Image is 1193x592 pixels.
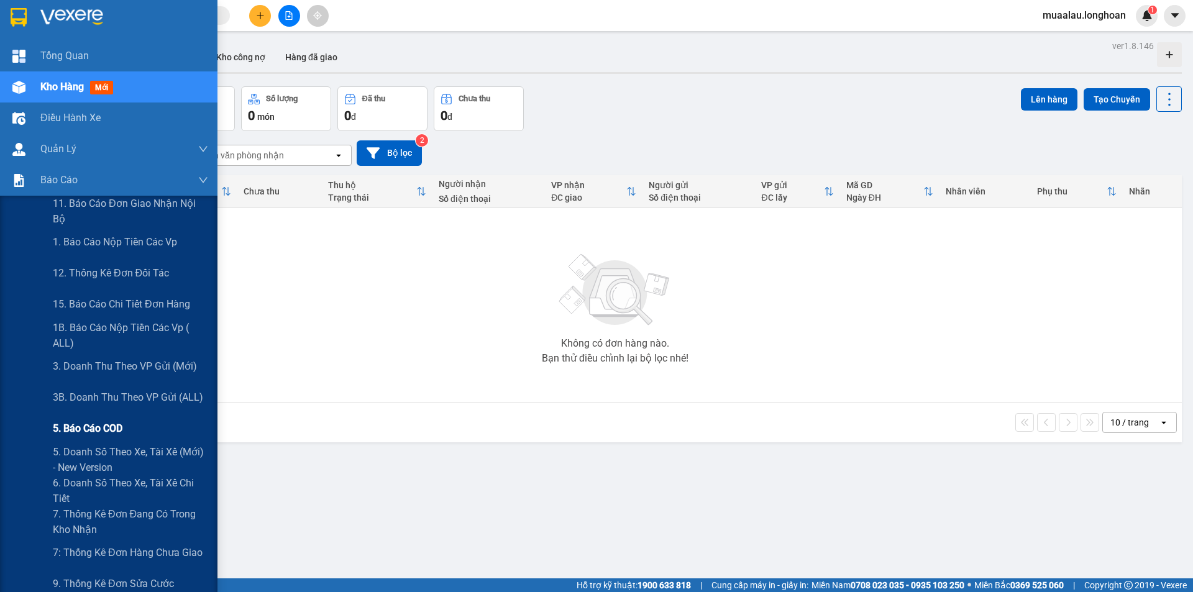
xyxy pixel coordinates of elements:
span: 7: Thống kê đơn hàng chưa giao [53,545,203,560]
span: 12. Thống kê đơn đối tác [53,265,169,281]
span: down [198,175,208,185]
img: warehouse-icon [12,143,25,156]
span: 0 [441,108,447,123]
div: Người gửi [649,180,749,190]
span: plus [256,11,265,20]
strong: 0369 525 060 [1010,580,1064,590]
div: Phụ thu [1037,186,1107,196]
div: Số điện thoại [439,194,539,204]
svg: open [334,150,344,160]
span: | [1073,578,1075,592]
button: Số lượng0món [241,86,331,131]
button: Hàng đã giao [275,42,347,72]
button: Tạo Chuyến [1084,88,1150,111]
img: dashboard-icon [12,50,25,63]
th: Toggle SortBy [1031,175,1123,208]
button: file-add [278,5,300,27]
div: ver 1.8.146 [1112,39,1154,53]
span: Báo cáo [40,172,78,188]
img: logo-vxr [11,8,27,27]
img: warehouse-icon [12,112,25,125]
span: aim [313,11,322,20]
div: Người nhận [439,179,539,189]
button: Kho công nợ [206,42,275,72]
div: Mã GD [846,180,924,190]
span: món [257,112,275,122]
button: Bộ lọc [357,140,422,166]
div: Số điện thoại [649,193,749,203]
span: 0 [248,108,255,123]
span: Tổng Quan [40,48,89,63]
img: icon-new-feature [1141,10,1153,21]
span: Cung cấp máy in - giấy in: [711,578,808,592]
div: Nhãn [1129,186,1175,196]
div: ĐC lấy [761,193,823,203]
button: caret-down [1164,5,1186,27]
strong: 0708 023 035 - 0935 103 250 [851,580,964,590]
span: 1B. Báo cáo nộp tiền các vp ( ALL) [53,320,208,351]
sup: 1 [1148,6,1157,14]
span: Miền Nam [811,578,964,592]
th: Toggle SortBy [545,175,642,208]
div: Số lượng [266,94,298,103]
span: 7. Thống kê đơn đang có trong kho nhận [53,506,208,537]
button: Đã thu0đ [337,86,427,131]
span: Miền Bắc [974,578,1064,592]
span: Quản Lý [40,141,76,157]
span: 11. Báo cáo đơn giao nhận nội bộ [53,196,208,227]
div: Bạn thử điều chỉnh lại bộ lọc nhé! [542,353,688,363]
span: Kho hàng [40,81,84,93]
span: đ [351,112,356,122]
div: VP gửi [761,180,823,190]
span: Hỗ trợ kỹ thuật: [577,578,691,592]
div: Thu hộ [328,180,416,190]
div: Trạng thái [328,193,416,203]
button: Chưa thu0đ [434,86,524,131]
th: Toggle SortBy [840,175,940,208]
span: mới [90,81,113,94]
span: 6. Doanh số theo xe, tài xế chi tiết [53,475,208,506]
span: 1 [1150,6,1154,14]
strong: 1900 633 818 [638,580,691,590]
svg: open [1159,417,1169,427]
img: solution-icon [12,174,25,187]
span: ⚪️ [967,583,971,588]
button: aim [307,5,329,27]
span: 3B. Doanh Thu theo VP Gửi (ALL) [53,389,203,405]
div: Tạo kho hàng mới [1157,42,1182,67]
img: warehouse-icon [12,81,25,94]
div: 10 / trang [1110,416,1149,429]
span: | [700,578,702,592]
sup: 2 [416,134,428,147]
span: 9. Thống kê đơn sửa cước [53,576,174,591]
div: VP nhận [551,180,626,190]
span: down [198,144,208,154]
div: Ngày ĐH [846,193,924,203]
button: plus [249,5,271,27]
span: đ [447,112,452,122]
div: Đã thu [362,94,385,103]
div: Chọn văn phòng nhận [198,149,284,162]
div: Không có đơn hàng nào. [561,339,669,348]
img: svg+xml;base64,PHN2ZyBjbGFzcz0ibGlzdC1wbHVnX19zdmciIHhtbG5zPSJodHRwOi8vd3d3LnczLm9yZy8yMDAwL3N2Zy... [553,247,677,334]
span: muaalau.longhoan [1033,7,1136,23]
th: Toggle SortBy [322,175,432,208]
span: copyright [1124,581,1133,590]
span: 3. Doanh Thu theo VP Gửi (mới) [53,358,197,374]
span: 5. Doanh số theo xe, tài xế (mới) - New version [53,444,208,475]
div: Nhân viên [946,186,1025,196]
span: 5. Báo cáo COD [53,421,122,436]
span: caret-down [1169,10,1181,21]
div: Chưa thu [244,186,316,196]
span: file-add [285,11,293,20]
th: Toggle SortBy [755,175,839,208]
span: Điều hành xe [40,110,101,125]
span: 15. Báo cáo chi tiết đơn hàng [53,296,190,312]
div: Chưa thu [459,94,490,103]
button: Lên hàng [1021,88,1077,111]
span: 0 [344,108,351,123]
div: ĐC giao [551,193,626,203]
span: 1. Báo cáo nộp tiền các vp [53,234,177,250]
